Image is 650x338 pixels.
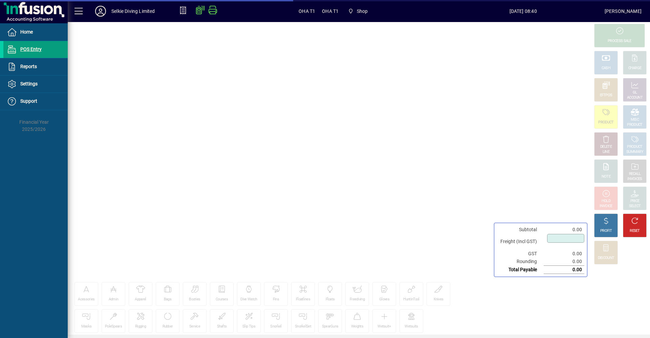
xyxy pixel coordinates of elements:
[351,324,363,329] div: Weights
[627,177,642,182] div: INVOICES
[442,6,605,17] span: [DATE] 08:40
[357,6,368,17] span: Shop
[631,117,639,122] div: MISC
[627,95,643,100] div: ACCOUNT
[405,324,418,329] div: Wetsuits
[273,297,279,302] div: Fins
[603,150,609,155] div: LINE
[629,204,641,209] div: SELECT
[3,76,68,93] a: Settings
[81,324,92,329] div: Masks
[633,90,637,95] div: GL
[350,297,365,302] div: Freediving
[240,297,257,302] div: Dive Watch
[602,199,610,204] div: HOLD
[78,297,94,302] div: Acessories
[379,297,389,302] div: Gloves
[630,228,640,234] div: RESET
[322,324,339,329] div: SpearGuns
[162,324,173,329] div: Rubber
[105,324,122,329] div: PoleSpears
[544,258,584,266] td: 0.00
[20,64,37,69] span: Reports
[189,297,200,302] div: Booties
[3,58,68,75] a: Reports
[377,324,391,329] div: Wetsuit+
[630,199,640,204] div: PRICE
[626,150,643,155] div: SUMMARY
[322,6,339,17] span: OHA T1
[111,6,155,17] div: Selkie Diving Limited
[497,266,544,274] td: Total Payable
[242,324,255,329] div: Slip Tips
[135,297,146,302] div: Apparel
[20,98,37,104] span: Support
[3,24,68,41] a: Home
[600,228,612,234] div: PROFIT
[109,297,118,302] div: Admin
[544,250,584,258] td: 0.00
[90,5,111,17] button: Profile
[602,174,610,179] div: NOTE
[600,93,612,98] div: EFTPOS
[434,297,443,302] div: Knives
[598,120,613,125] div: PRODUCT
[135,324,146,329] div: Rigging
[326,297,335,302] div: Floats
[628,66,642,71] div: CHARGE
[189,324,200,329] div: Service
[627,144,642,150] div: PRODUCT
[497,258,544,266] td: Rounding
[600,144,612,150] div: DELETE
[600,204,612,209] div: INVOICE
[3,93,68,110] a: Support
[20,46,42,52] span: POS Entry
[20,81,38,86] span: Settings
[270,324,281,329] div: Snorkel
[217,324,227,329] div: Shafts
[299,6,315,17] span: OHA T1
[497,250,544,258] td: GST
[629,172,641,177] div: RECALL
[403,297,419,302] div: HuntinTool
[598,256,614,261] div: DISCOUNT
[20,29,33,35] span: Home
[608,39,631,44] div: PROCESS SALE
[497,226,544,234] td: Subtotal
[216,297,228,302] div: Courses
[164,297,171,302] div: Bags
[544,226,584,234] td: 0.00
[296,297,310,302] div: Floatlines
[544,266,584,274] td: 0.00
[345,5,370,17] span: Shop
[295,324,311,329] div: SnorkelSet
[602,66,610,71] div: CASH
[605,6,642,17] div: [PERSON_NAME]
[627,122,642,127] div: PRODUCT
[497,234,544,250] td: Freight (Incl GST)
